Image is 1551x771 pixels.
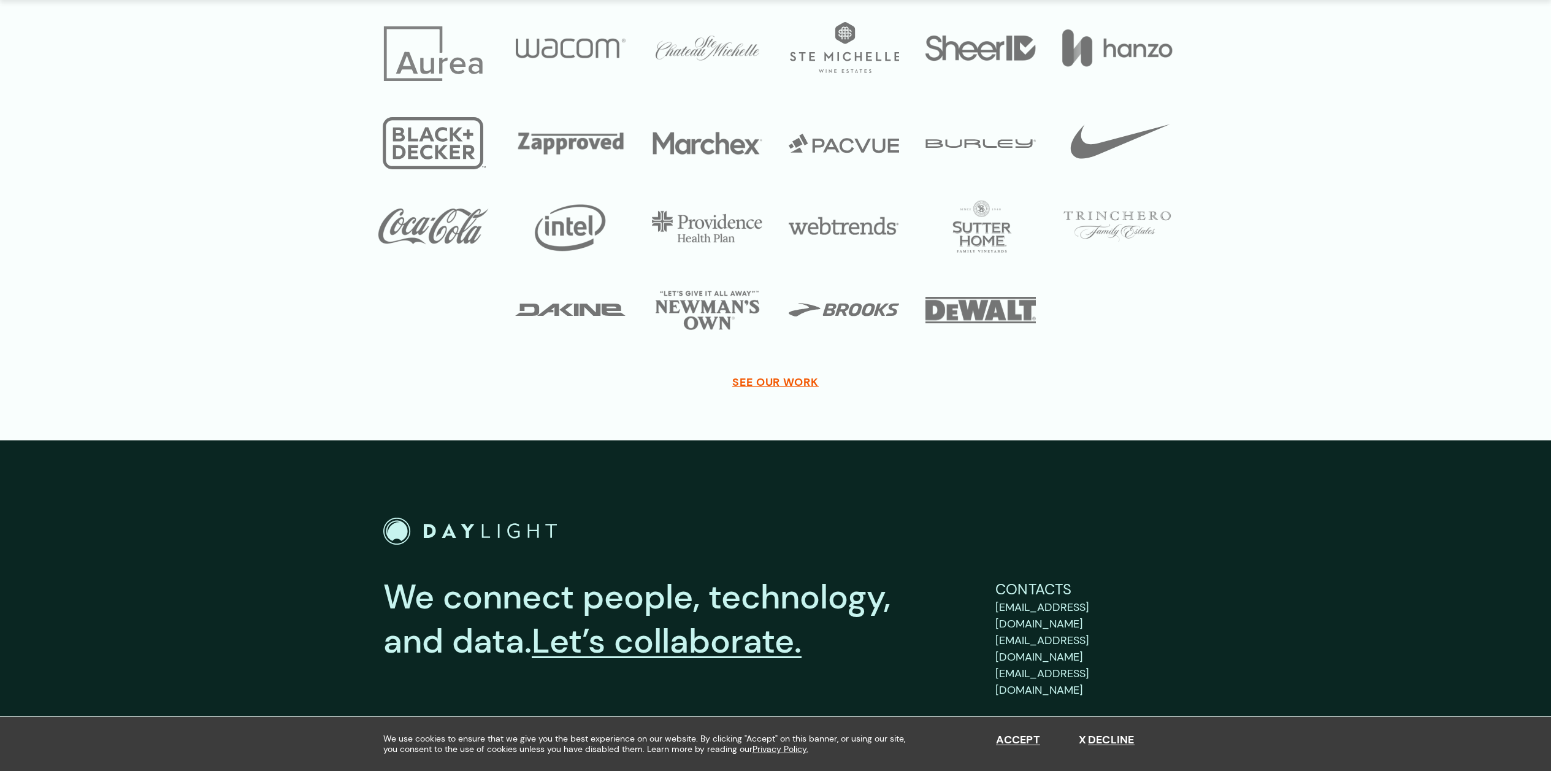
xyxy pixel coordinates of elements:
[925,284,1036,336] img: DeWALT Logo
[995,632,1168,666] a: sales@bydaylight.com
[383,734,917,754] span: We use cookies to ensure that we give you the best experience on our website. By clicking "Accept...
[995,599,1168,632] a: support@bydaylight.com
[925,117,1036,169] img: Burley Logo
[532,619,802,663] a: Let’s collaborate.
[515,201,626,253] img: Intel Logo
[383,575,959,663] p: We connect people, technology, and data.
[1062,22,1173,74] img: Hanzo Logo
[378,201,489,253] img: Coca-Cola Logo
[1062,117,1173,169] img: Nike Logo
[995,633,1089,664] span: [EMAIL_ADDRESS][DOMAIN_NAME]
[653,117,762,169] img: Marchex Logo
[516,22,626,74] img: Wacom Logo
[653,284,762,336] img: Newmans Own Logo
[925,22,1036,74] img: SheerID Logo
[753,744,808,754] a: Privacy Policy.
[378,22,489,86] img: Aurea Logo
[995,666,1089,697] span: [EMAIL_ADDRESS][DOMAIN_NAME]
[925,201,1036,253] img: Sutter Home Logo
[789,284,899,336] img: Brooks Logo
[1062,201,1173,253] img: Trinchero Logo
[789,117,899,169] img: Pacvue logo
[378,117,489,169] img: Black and decker Logo
[995,600,1089,631] span: [EMAIL_ADDRESS][DOMAIN_NAME]
[383,518,557,545] a: Go to Home Page
[516,117,626,169] img: Zapproved Logo
[732,375,819,389] a: See our work
[789,22,899,74] img: Ste. Michelle Logo
[789,201,899,253] img: Webtrends Logo
[652,201,762,253] img: Providence Logo
[1079,734,1135,747] button: Decline
[995,666,1168,699] a: careers@bydaylight.com
[383,518,557,545] img: The Daylight Studio Logo
[996,734,1040,747] button: Accept
[653,22,762,74] img: Chateau Ste Michelle Logo
[515,284,626,336] img: Dakine Logo
[995,578,1168,600] p: Contacts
